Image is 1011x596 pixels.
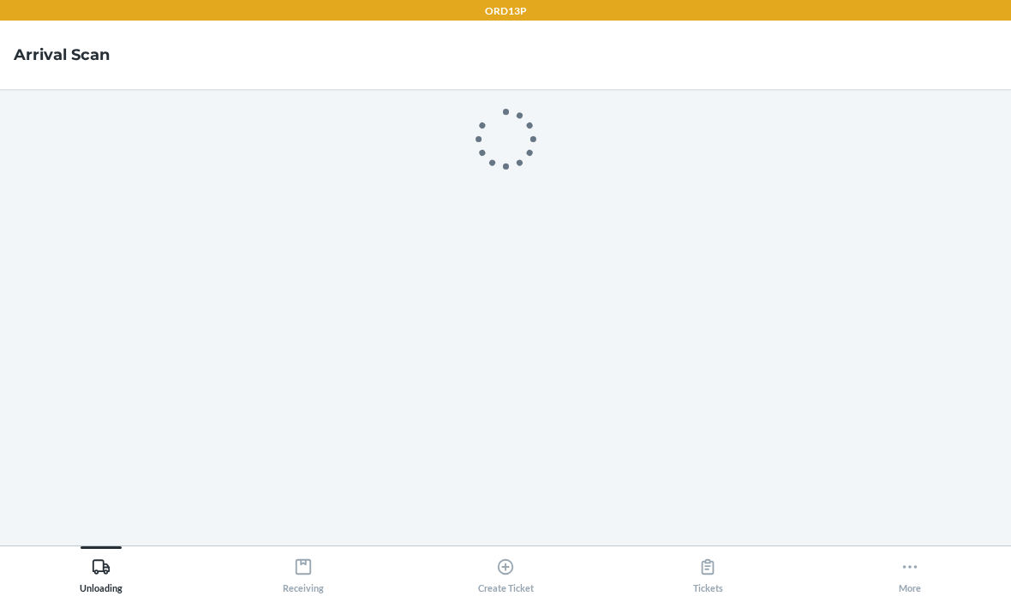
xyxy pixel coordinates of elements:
div: Create Ticket [478,551,534,593]
button: Tickets [607,546,809,593]
div: Tickets [693,551,723,593]
h4: Arrival Scan [14,44,110,66]
div: More [899,551,921,593]
button: More [809,546,1011,593]
p: ORD13P [485,3,527,19]
button: Receiving [202,546,404,593]
div: Receiving [283,551,324,593]
button: Create Ticket [404,546,607,593]
div: Unloading [80,551,123,593]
